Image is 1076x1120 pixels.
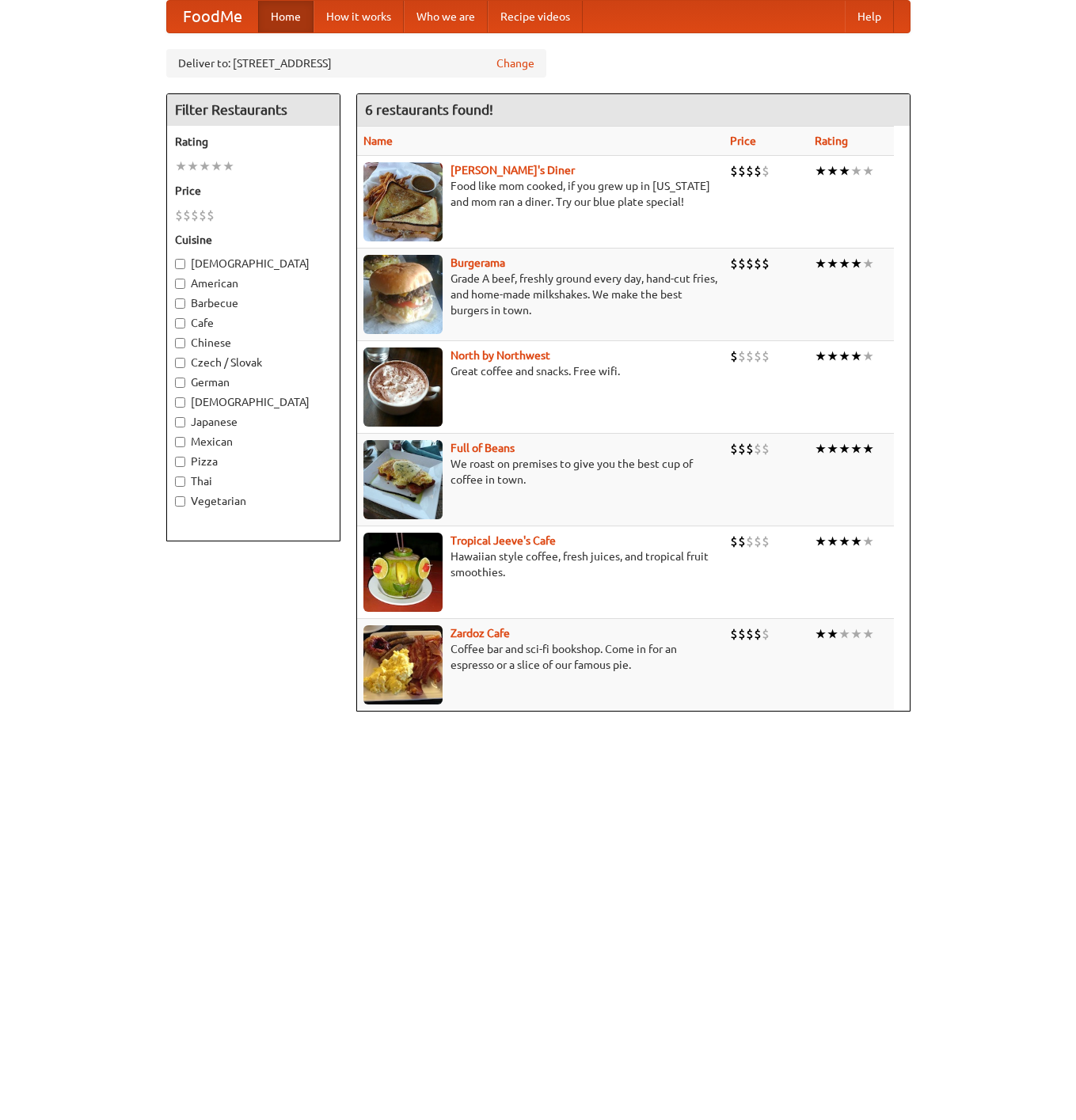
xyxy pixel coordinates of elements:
[175,335,332,351] label: Chinese
[815,347,827,365] li: ★
[175,259,185,269] input: [DEMOGRAPHIC_DATA]
[191,207,199,224] li: $
[175,183,332,199] h5: Price
[815,625,827,643] li: ★
[451,349,550,362] b: North by Northwest
[363,440,443,519] img: beans.jpg
[746,625,754,643] li: $
[363,271,717,318] p: Grade A beef, freshly ground every day, hand-cut fries, and home-made milkshakes. We make the bes...
[207,207,215,224] li: $
[838,255,850,272] li: ★
[850,533,862,550] li: ★
[862,440,874,457] li: ★
[363,625,443,704] img: zardoz.jpg
[167,94,340,126] h4: Filter Restaurants
[175,298,185,309] input: Barbecue
[175,417,185,427] input: Japanese
[258,1,314,32] a: Home
[175,476,185,487] input: Thai
[746,255,754,272] li: $
[222,158,234,175] li: ★
[175,158,187,175] li: ★
[746,440,754,457] li: $
[451,256,505,269] a: Burgerama
[754,255,762,272] li: $
[754,533,762,550] li: $
[838,625,850,643] li: ★
[166,49,546,78] div: Deliver to: [STREET_ADDRESS]
[850,625,862,643] li: ★
[827,162,838,180] li: ★
[175,207,183,224] li: $
[762,347,770,365] li: $
[850,440,862,457] li: ★
[175,279,185,289] input: American
[730,440,738,457] li: $
[175,414,332,430] label: Japanese
[175,496,185,507] input: Vegetarian
[451,442,515,454] a: Full of Beans
[451,534,556,547] a: Tropical Jeeve's Cafe
[451,627,510,640] a: Zardoz Cafe
[845,1,894,32] a: Help
[746,162,754,180] li: $
[363,533,443,612] img: jeeves.jpg
[827,255,838,272] li: ★
[175,473,332,489] label: Thai
[175,397,185,408] input: [DEMOGRAPHIC_DATA]
[175,295,332,311] label: Barbecue
[363,162,443,241] img: sallys.jpg
[363,347,443,427] img: north.jpg
[738,625,746,643] li: $
[488,1,583,32] a: Recipe videos
[827,625,838,643] li: ★
[762,625,770,643] li: $
[862,347,874,365] li: ★
[862,255,874,272] li: ★
[815,440,827,457] li: ★
[754,440,762,457] li: $
[827,347,838,365] li: ★
[363,178,717,210] p: Food like mom cooked, if you grew up in [US_STATE] and mom ran a diner. Try our blue plate special!
[754,347,762,365] li: $
[199,207,207,224] li: $
[187,158,199,175] li: ★
[730,625,738,643] li: $
[730,255,738,272] li: $
[815,533,827,550] li: ★
[738,162,746,180] li: $
[314,1,404,32] a: How it works
[175,454,332,469] label: Pizza
[175,437,185,447] input: Mexican
[183,207,191,224] li: $
[862,533,874,550] li: ★
[762,162,770,180] li: $
[862,625,874,643] li: ★
[175,493,332,509] label: Vegetarian
[496,55,534,71] a: Change
[404,1,488,32] a: Who we are
[175,374,332,390] label: German
[738,440,746,457] li: $
[738,255,746,272] li: $
[199,158,211,175] li: ★
[175,457,185,467] input: Pizza
[363,456,717,488] p: We roast on premises to give you the best cup of coffee in town.
[738,533,746,550] li: $
[363,255,443,334] img: burgerama.jpg
[175,358,185,368] input: Czech / Slovak
[850,347,862,365] li: ★
[175,434,332,450] label: Mexican
[746,533,754,550] li: $
[175,275,332,291] label: American
[451,164,575,177] a: [PERSON_NAME]'s Diner
[175,134,332,150] h5: Rating
[838,440,850,457] li: ★
[838,162,850,180] li: ★
[211,158,222,175] li: ★
[827,533,838,550] li: ★
[827,440,838,457] li: ★
[363,641,717,673] p: Coffee bar and sci-fi bookshop. Come in for an espresso or a slice of our famous pie.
